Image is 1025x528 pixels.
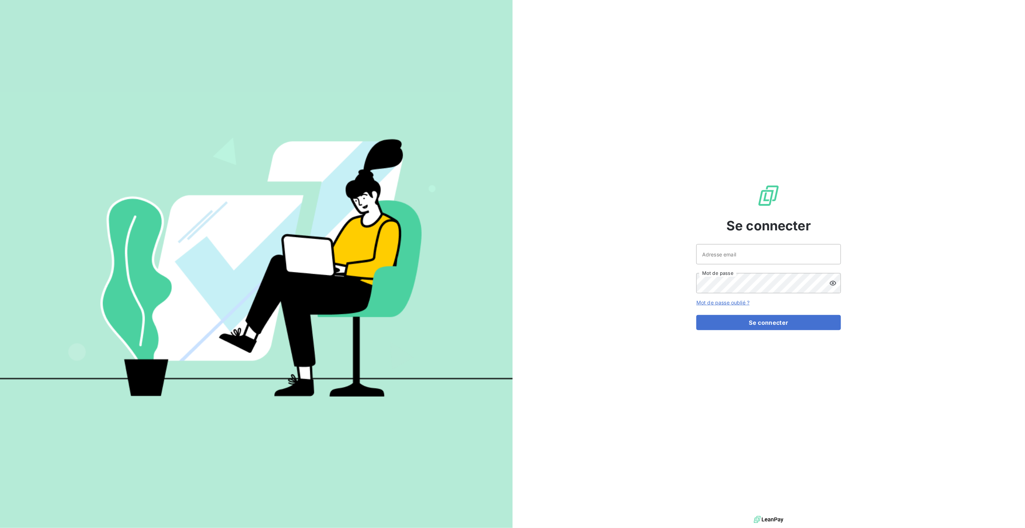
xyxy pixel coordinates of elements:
span: Se connecter [726,216,811,235]
input: placeholder [696,244,841,264]
a: Mot de passe oublié ? [696,299,749,306]
img: Logo LeanPay [757,184,780,207]
img: logo [754,514,783,525]
button: Se connecter [696,315,841,330]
